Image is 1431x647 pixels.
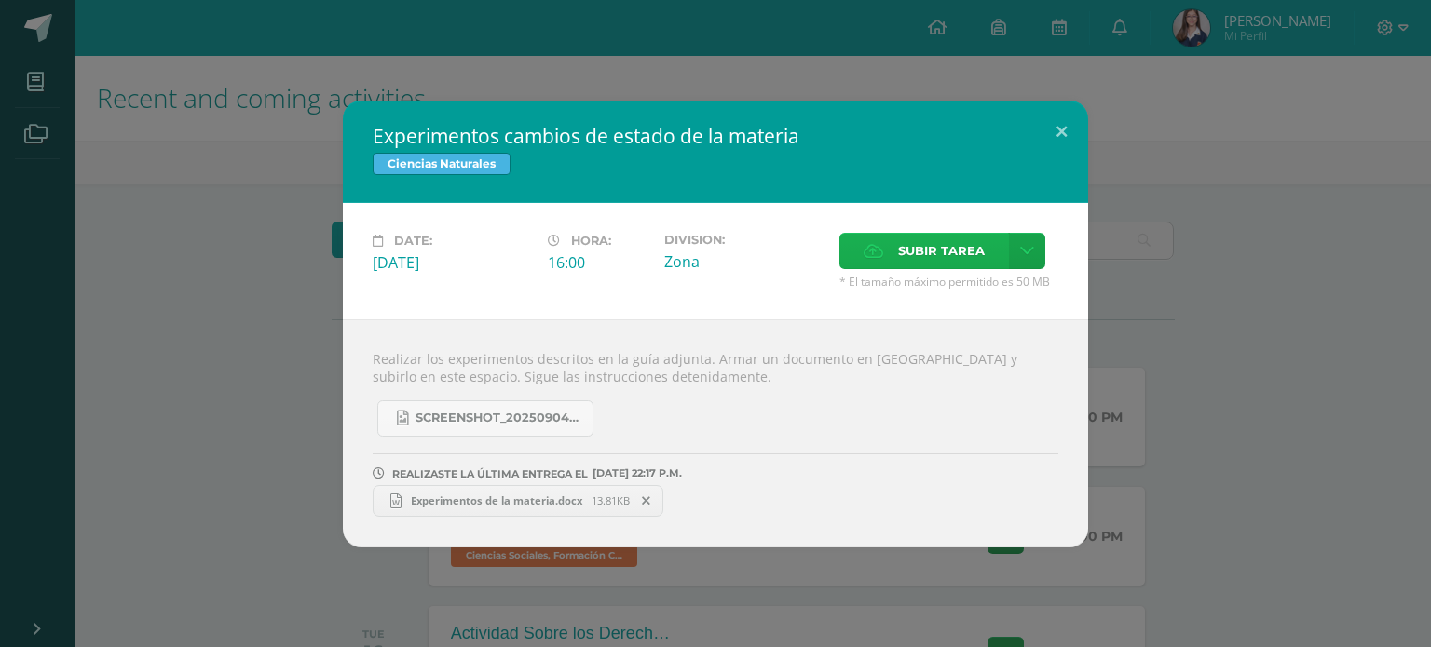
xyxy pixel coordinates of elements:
[373,485,663,517] a: Experimentos de la materia.docx 13.81KB
[402,493,592,507] span: Experimentos de la materia.docx
[373,123,1058,149] h2: Experimentos cambios de estado de la materia
[664,251,825,272] div: Zona
[898,234,985,268] span: Subir tarea
[392,467,588,480] span: REALIZASTE LA ÚLTIMA ENTREGA EL
[1035,101,1088,164] button: Close (Esc)
[343,319,1088,547] div: Realizar los experimentos descritos en la guía adjunta. Armar un documento en [GEOGRAPHIC_DATA] y...
[377,400,593,437] a: Screenshot_20250904_132635_OneDrive.jpg
[373,153,511,175] span: Ciencias Naturales
[592,493,630,507] span: 13.81KB
[588,473,682,474] span: [DATE] 22:17 P.M.
[631,491,662,511] span: Remover entrega
[373,252,533,273] div: [DATE]
[571,234,611,248] span: Hora:
[839,274,1058,290] span: * El tamaño máximo permitido es 50 MB
[416,411,583,425] span: Screenshot_20250904_132635_OneDrive.jpg
[664,233,825,247] label: Division:
[394,234,432,248] span: Date:
[548,252,649,273] div: 16:00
